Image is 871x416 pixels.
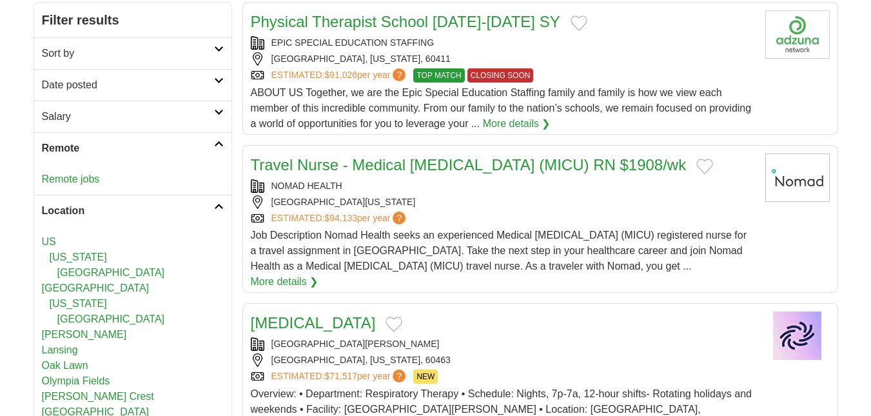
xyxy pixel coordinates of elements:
a: US [42,236,56,247]
a: Salary [34,101,231,132]
h2: Date posted [42,77,214,93]
img: Nomad Health logo [765,154,830,202]
h2: Filter results [34,3,231,37]
span: ? [393,68,406,81]
div: [GEOGRAPHIC_DATA], [US_STATE], 60411 [251,52,755,66]
a: [GEOGRAPHIC_DATA] [57,313,165,324]
a: ESTIMATED:$91,026per year? [271,68,409,83]
span: NEW [413,370,438,384]
span: $91,026 [324,70,357,80]
span: ABOUT US Together, we are the Epic Special Education Staffing family and family is how we view ea... [251,87,752,129]
a: Remote [34,132,231,164]
h2: Salary [42,109,214,124]
button: Add to favorite jobs [386,317,402,332]
span: Job Description Nomad Health seeks an experienced Medical [MEDICAL_DATA] (MICU) registered nurse ... [251,230,747,272]
div: EPIC SPECIAL EDUCATION STAFFING [251,36,755,50]
span: CLOSING SOON [467,68,534,83]
button: Add to favorite jobs [571,15,587,31]
span: ? [393,212,406,224]
a: [GEOGRAPHIC_DATA] [57,267,165,278]
a: [PERSON_NAME] [42,329,127,340]
a: Location [34,195,231,226]
a: [PERSON_NAME] Crest [42,391,154,402]
a: Lansing [42,344,78,355]
h2: Remote [42,141,214,156]
a: [US_STATE] [50,252,107,262]
a: More details ❯ [483,116,551,132]
button: Add to favorite jobs [696,159,713,174]
a: Remote jobs [42,173,100,184]
a: Sort by [34,37,231,69]
div: [GEOGRAPHIC_DATA][US_STATE] [251,195,755,209]
a: ESTIMATED:$94,133per year? [271,212,409,225]
a: [GEOGRAPHIC_DATA][PERSON_NAME] [271,339,440,349]
h2: Sort by [42,46,214,61]
img: Ascension Saint Mary of Nazareth Hospital logo [765,312,830,360]
img: Company logo [765,10,830,59]
a: More details ❯ [251,274,318,290]
a: [GEOGRAPHIC_DATA] [42,282,150,293]
a: Physical Therapist School [DATE]-[DATE] SY [251,13,560,30]
a: Date posted [34,69,231,101]
a: [MEDICAL_DATA] [251,314,376,332]
span: TOP MATCH [413,68,464,83]
h2: Location [42,203,214,219]
a: Travel Nurse - Medical [MEDICAL_DATA] (MICU) RN $1908/wk [251,156,687,173]
a: ESTIMATED:$71,517per year? [271,370,409,384]
div: [GEOGRAPHIC_DATA], [US_STATE], 60463 [251,353,755,367]
a: Oak Lawn [42,360,88,371]
span: $94,133 [324,213,357,223]
span: $71,517 [324,371,357,381]
a: NOMAD HEALTH [271,181,342,191]
span: ? [393,370,406,382]
a: Olympia Fields [42,375,110,386]
a: [US_STATE] [50,298,107,309]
